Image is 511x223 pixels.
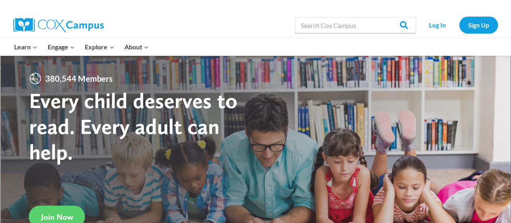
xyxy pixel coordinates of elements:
[14,42,37,52] span: Learn
[459,17,498,33] a: Sign Up
[85,42,114,52] span: Explore
[295,17,416,33] input: Search Cox Campus
[48,42,75,52] span: Engage
[124,42,149,52] span: About
[9,38,154,55] nav: Primary Navigation
[13,18,104,32] img: Cox Campus
[420,17,498,33] nav: Secondary Navigation
[420,17,455,33] a: Log In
